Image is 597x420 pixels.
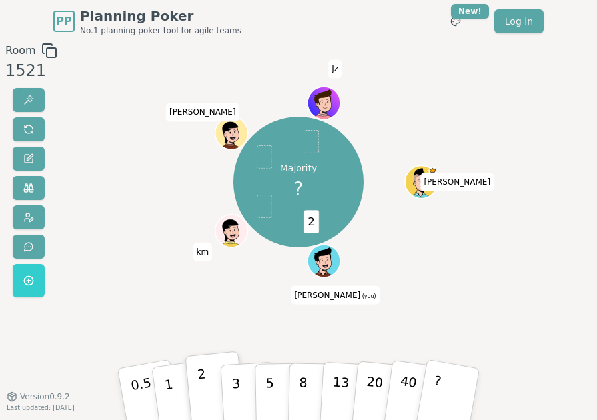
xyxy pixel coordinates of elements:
button: Change avatar [13,205,45,229]
span: Room [5,43,36,59]
p: Majority [280,161,318,175]
a: Log in [494,9,544,33]
span: ? [294,175,304,203]
span: Click to change your name [166,103,239,121]
span: 2 [304,211,319,234]
span: Click to change your name [420,173,494,191]
span: Planning Poker [80,7,241,25]
button: Get a named room [13,264,45,297]
span: chris is the host [428,167,436,175]
span: Click to change your name [328,59,342,78]
div: New! [451,4,489,19]
span: PP [56,13,71,29]
button: Reset votes [13,117,45,141]
span: Version 0.9.2 [20,391,70,402]
span: No.1 planning poker tool for agile teams [80,25,241,36]
div: 1521 [5,59,57,83]
button: New! [444,9,468,33]
button: Send feedback [13,235,45,259]
span: (you) [360,293,376,299]
button: Version0.9.2 [7,391,70,402]
span: Click to change your name [193,243,212,261]
span: Last updated: [DATE] [7,404,75,411]
button: Reveal votes [13,88,45,112]
a: PPPlanning PokerNo.1 planning poker tool for agile teams [53,7,241,36]
button: Watch only [13,176,45,200]
button: Click to change your avatar [308,245,339,276]
span: Click to change your name [291,285,379,304]
button: Change name [13,147,45,171]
